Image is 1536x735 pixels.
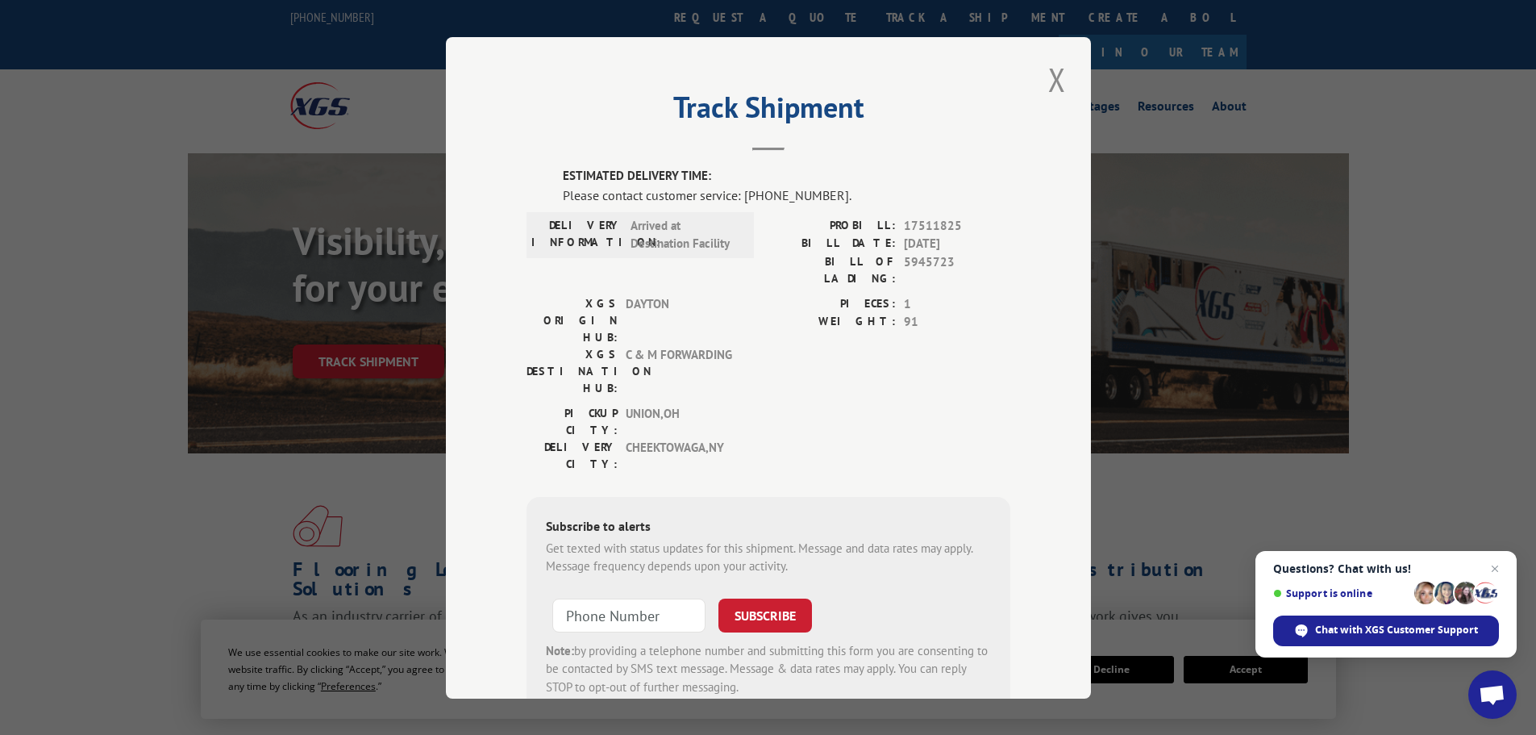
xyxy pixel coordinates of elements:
button: SUBSCRIBE [718,598,812,632]
label: PIECES: [768,294,896,313]
input: Phone Number [552,598,706,632]
span: DAYTON [626,294,735,345]
span: C & M FORWARDING [626,345,735,396]
div: Please contact customer service: [PHONE_NUMBER]. [563,185,1010,204]
label: DELIVERY INFORMATION: [531,216,622,253]
span: Chat with XGS Customer Support [1315,623,1478,637]
span: 1 [904,294,1010,313]
button: Close modal [1043,57,1071,102]
label: WEIGHT: [768,313,896,332]
label: XGS DESTINATION HUB: [527,345,618,396]
span: 17511825 [904,216,1010,235]
span: Questions? Chat with us! [1273,562,1499,575]
a: Open chat [1468,670,1517,719]
label: BILL DATE: [768,235,896,253]
div: Subscribe to alerts [546,516,991,539]
div: by providing a telephone number and submitting this form you are consenting to be contacted by SM... [546,641,991,696]
span: Chat with XGS Customer Support [1273,616,1499,646]
label: DELIVERY CITY: [527,438,618,472]
label: PROBILL: [768,216,896,235]
span: CHEEKTOWAGA , NY [626,438,735,472]
label: ESTIMATED DELIVERY TIME: [563,167,1010,186]
span: 91 [904,313,1010,332]
span: [DATE] [904,235,1010,253]
span: 5945723 [904,253,1010,286]
span: Support is online [1273,587,1409,599]
h2: Track Shipment [527,96,1010,127]
strong: Note: [546,642,574,658]
label: XGS ORIGIN HUB: [527,294,618,345]
label: BILL OF LADING: [768,253,896,286]
div: Get texted with status updates for this shipment. Message and data rates may apply. Message frequ... [546,539,991,575]
span: Arrived at Destination Facility [631,216,739,253]
label: PICKUP CITY: [527,404,618,438]
span: UNION , OH [626,404,735,438]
